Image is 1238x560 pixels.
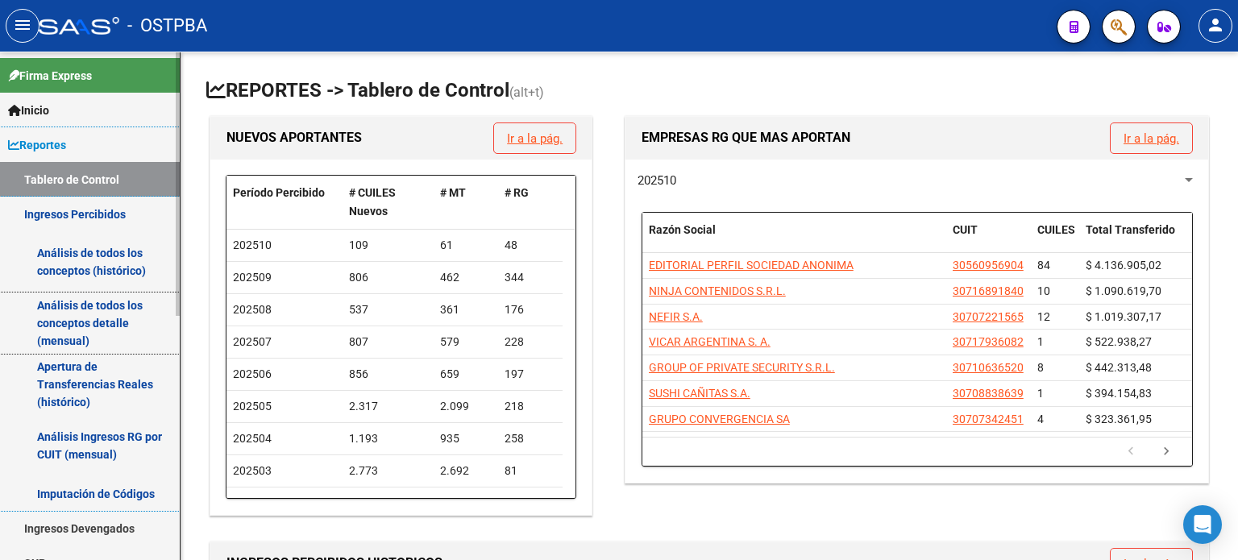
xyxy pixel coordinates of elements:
datatable-header-cell: # RG [498,176,563,229]
span: 202505 [233,400,272,413]
span: 84 [1037,259,1050,272]
a: Ir a la pág. [507,131,563,146]
span: 202502 [233,496,272,509]
span: 202510 [233,239,272,251]
span: $ 1.019.307,17 [1086,310,1161,323]
div: 105 [505,494,556,512]
span: $ 323.361,95 [1086,413,1152,425]
span: 30717936082 [953,335,1024,348]
datatable-header-cell: CUIT [946,213,1031,266]
div: 2.692 [440,462,492,480]
a: go to previous page [1115,443,1146,461]
span: Razón Social [649,223,716,236]
div: 935 [440,429,492,448]
div: 109 [349,236,428,255]
div: 48 [505,236,556,255]
span: GRUPO CONVERGENCIA SA [649,413,790,425]
div: 81 [505,462,556,480]
div: 2.317 [349,397,428,416]
span: 202509 [233,271,272,284]
span: 202507 [233,335,272,348]
span: 4 [1037,413,1044,425]
span: VICAR ARGENTINA S. A. [649,335,771,348]
span: 1 [1037,335,1044,348]
div: 462 [440,268,492,287]
div: 258 [505,429,556,448]
div: Open Intercom Messenger [1183,505,1222,544]
span: 30707342451 [953,413,1024,425]
a: go to next page [1151,443,1182,461]
span: 30708838639 [953,387,1024,400]
span: $ 1.090.619,70 [1086,284,1161,297]
span: 30716891840 [953,284,1024,297]
div: 537 [349,301,428,319]
datatable-header-cell: Total Transferido [1079,213,1192,266]
span: 202510 [638,173,676,188]
div: 564 [349,494,428,512]
div: 807 [349,333,428,351]
span: 10 [1037,284,1050,297]
mat-icon: menu [13,15,32,35]
span: Reportes [8,136,66,154]
datatable-header-cell: CUILES [1031,213,1079,266]
span: Período Percibido [233,186,325,199]
div: 659 [440,365,492,384]
span: SUSHI CAÑITAS S.A. [649,387,750,400]
span: $ 394.154,83 [1086,387,1152,400]
div: 176 [505,301,556,319]
datatable-header-cell: Período Percibido [226,176,343,229]
span: $ 522.938,27 [1086,335,1152,348]
span: 202508 [233,303,272,316]
span: NEFIR S.A. [649,310,703,323]
mat-icon: person [1206,15,1225,35]
span: 202506 [233,367,272,380]
span: $ 4.136.905,02 [1086,259,1161,272]
span: Firma Express [8,67,92,85]
span: EMPRESAS RG QUE MAS APORTAN [642,130,850,145]
div: 579 [440,333,492,351]
div: 228 [505,333,556,351]
span: $ 442.313,48 [1086,361,1152,374]
span: 202503 [233,464,272,477]
span: CUILES [1037,223,1075,236]
a: Ir a la pág. [1124,131,1179,146]
span: 1 [1037,387,1044,400]
span: EDITORIAL PERFIL SOCIEDAD ANONIMA [649,259,854,272]
datatable-header-cell: # CUILES Nuevos [343,176,434,229]
button: Ir a la pág. [1111,123,1192,153]
span: (alt+t) [509,85,544,100]
span: 30560956904 [953,259,1024,272]
span: 8 [1037,361,1044,374]
button: Ir a la pág. [494,123,575,153]
span: 30710636520 [953,361,1024,374]
span: # RG [505,186,529,199]
span: NUEVOS APORTANTES [226,130,362,145]
div: 61 [440,236,492,255]
div: 344 [505,268,556,287]
datatable-header-cell: # MT [434,176,498,229]
span: 30707221565 [953,310,1024,323]
span: CUIT [953,223,978,236]
div: 218 [505,397,556,416]
span: Total Transferido [1086,223,1175,236]
div: 361 [440,301,492,319]
div: 459 [440,494,492,512]
div: 197 [505,365,556,384]
div: 2.099 [440,397,492,416]
datatable-header-cell: Razón Social [642,213,946,266]
div: 2.773 [349,462,428,480]
span: Inicio [8,102,49,119]
div: 1.193 [349,429,428,448]
h1: REPORTES -> Tablero de Control [206,77,1212,106]
span: - OSTPBA [127,8,207,44]
span: NINJA CONTENIDOS S.R.L. [649,284,786,297]
div: 856 [349,365,428,384]
span: GROUP OF PRIVATE SECURITY S.R.L. [649,361,835,374]
span: # CUILES Nuevos [349,186,396,218]
span: 12 [1037,310,1050,323]
div: 806 [349,268,428,287]
span: 202504 [233,432,272,445]
span: # MT [440,186,466,199]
